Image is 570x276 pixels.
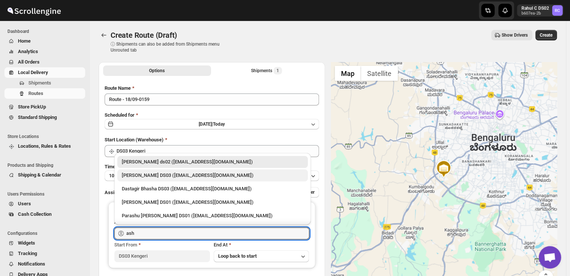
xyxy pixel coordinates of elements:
span: Rahul C DS02 [552,5,563,16]
span: Route Name [105,85,131,91]
span: Dashboard [7,28,86,34]
span: All Orders [18,59,40,65]
div: Open chat [539,246,561,269]
button: Show satellite imagery [361,66,398,81]
span: Products and Shipping [7,162,86,168]
span: 1 [276,68,279,74]
div: Dastagir Bhasha DS03 ([EMAIL_ADDRESS][DOMAIN_NAME]) [122,185,303,193]
span: Local Delivery [18,70,48,75]
span: Notifications [18,261,45,267]
li: Ashraf Ali DS01 (yoyovey222@0tires.com) [114,195,311,208]
button: All Orders [4,57,85,67]
li: Parashu Veera Kesavan DS01 (biwenel172@amcret.com) [114,208,311,222]
span: Options [149,68,165,74]
button: Locations, Rules & Rates [4,141,85,151]
span: Home [18,38,31,44]
span: Tracking [18,251,37,256]
span: Store PickUp [18,104,46,110]
li: Dastagir Bhasha DS03 (vebah85426@fuasha.com) [114,181,311,195]
span: Cash Collection [18,211,52,217]
span: Shipments [28,80,51,86]
input: Search location [117,145,319,157]
button: Shipping & Calendar [4,170,85,180]
button: All Route Options [103,65,211,76]
span: 10 minutes [109,173,131,179]
img: ScrollEngine [6,1,62,20]
span: Loop back to start [218,253,257,259]
button: 10 minutes [105,171,319,181]
button: Widgets [4,238,85,248]
button: Home [4,36,85,46]
span: Assign to [105,190,125,195]
div: Shipments [251,67,282,74]
span: Configurations [7,230,86,236]
span: Users [18,201,31,206]
text: RC [555,8,560,13]
button: Show street map [335,66,361,81]
span: Store Locations [7,134,86,139]
div: [PERSON_NAME] DS03 ([EMAIL_ADDRESS][DOMAIN_NAME]) [122,172,303,179]
button: Routes [4,88,85,99]
div: [PERSON_NAME] ds02 ([EMAIL_ADDRESS][DOMAIN_NAME]) [122,158,303,166]
span: Widgets [18,240,35,246]
button: User menu [517,4,563,16]
span: Shipping & Calendar [18,172,61,178]
span: Users Permissions [7,191,86,197]
div: [PERSON_NAME] DS01 ([EMAIL_ADDRESS][DOMAIN_NAME]) [122,199,303,206]
button: Shipments [4,78,85,88]
button: Tracking [4,248,85,259]
button: Cash Collection [4,209,85,220]
span: Analytics [18,49,38,54]
span: Scheduled for [105,112,134,118]
button: Analytics [4,46,85,57]
button: Users [4,199,85,209]
div: End At [214,241,309,249]
input: Search assignee [126,227,309,239]
p: Rahul C DS02 [521,5,549,11]
li: Rashidul ds02 (vaseno4694@minduls.com) [114,156,311,168]
span: Routes [28,91,43,96]
button: [DATE]|Today [105,119,319,129]
button: Loop back to start [214,250,309,262]
p: b607ea-2b [521,11,549,16]
div: Parashu [PERSON_NAME] DS01 ([EMAIL_ADDRESS][DOMAIN_NAME]) [122,212,303,220]
span: Create [540,32,552,38]
input: Eg: Bengaluru Route [105,93,319,105]
button: Selected Shipments [213,65,320,76]
button: Notifications [4,259,85,269]
span: Locations, Rules & Rates [18,143,71,149]
span: [DATE] | [199,122,213,127]
span: Start From [114,242,137,248]
button: Show Drivers [491,30,532,40]
li: ashik uddin DS03 (katiri8361@kimdyn.com) [114,168,311,181]
button: Routes [99,30,109,40]
span: Create Route (Draft) [111,31,177,40]
span: Show Drivers [502,32,528,38]
span: Today [213,122,225,127]
p: ⓘ Shipments can also be added from Shipments menu Unrouted tab [111,41,228,53]
span: Start Location (Warehouse) [105,137,164,142]
span: Add More Driver [282,189,315,195]
span: Standard Shipping [18,114,57,120]
span: Time Per Stop [105,164,135,169]
button: Create [535,30,557,40]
